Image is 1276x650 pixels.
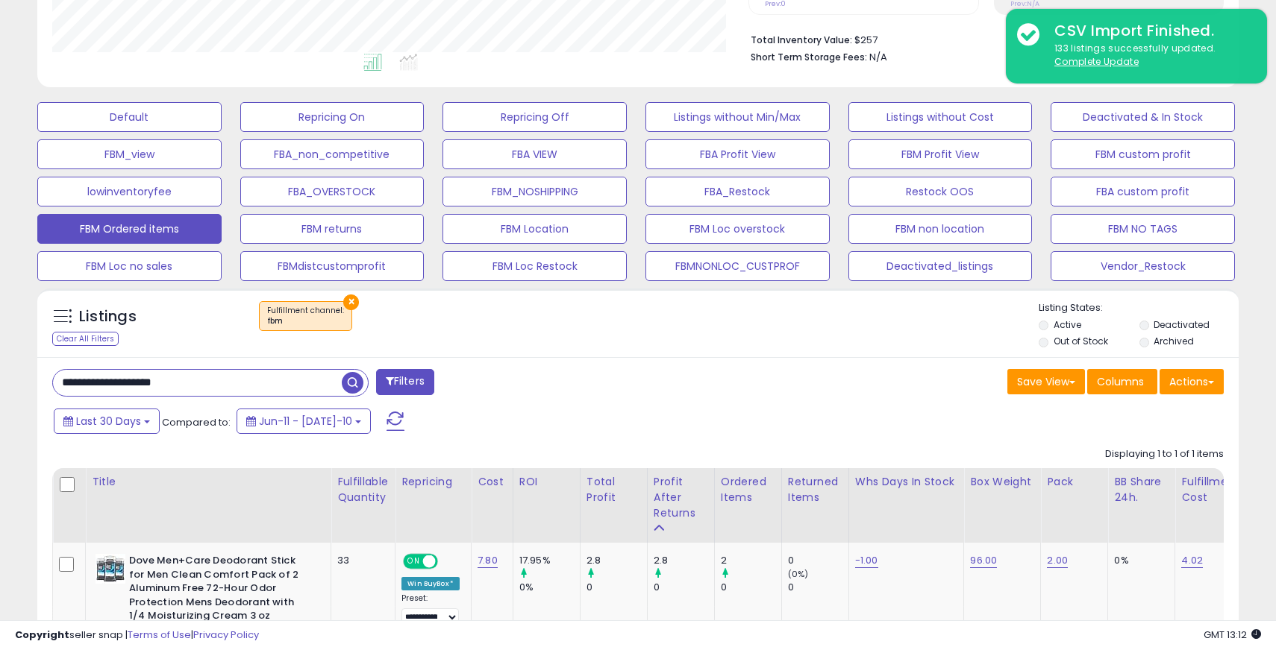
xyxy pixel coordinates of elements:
[193,628,259,642] a: Privacy Policy
[645,139,830,169] button: FBA Profit View
[587,474,641,505] div: Total Profit
[788,568,809,580] small: (0%)
[1041,468,1108,543] th: CSV column name: cust_attr_2_pack
[1039,301,1238,315] p: Listing States:
[259,414,352,429] span: Jun-11 - [DATE]-10
[37,177,222,206] button: lowinventoryfee
[128,628,191,642] a: Terms of Use
[237,408,371,434] button: Jun-11 - [DATE]-10
[654,474,708,521] div: Profit After Returns
[848,102,1033,132] button: Listings without Cost
[240,102,425,132] button: Repricing On
[721,554,781,567] div: 2
[240,139,425,169] button: FBA_non_competitive
[1054,55,1139,68] u: Complete Update
[37,139,222,169] button: FBM_view
[1181,474,1239,505] div: Fulfillment Cost
[587,581,647,594] div: 0
[401,577,460,590] div: Win BuyBox *
[1204,628,1261,642] span: 2025-08-10 13:12 GMT
[442,214,627,244] button: FBM Location
[964,468,1041,543] th: CSV column name: cust_attr_5_box weight
[645,251,830,281] button: FBMNONLOC_CUSTPROF
[401,593,460,627] div: Preset:
[848,251,1033,281] button: Deactivated_listings
[37,102,222,132] button: Default
[848,177,1033,206] button: Restock OOS
[1097,374,1144,389] span: Columns
[436,555,460,568] span: OFF
[654,581,714,594] div: 0
[96,554,125,584] img: 61Ik0rcKkOL._SL40_.jpg
[442,139,627,169] button: FBA VIEW
[751,51,867,63] b: Short Term Storage Fees:
[1054,335,1108,347] label: Out of Stock
[162,415,231,429] span: Compared to:
[478,474,507,490] div: Cost
[1051,102,1235,132] button: Deactivated & In Stock
[129,554,310,627] b: Dove Men+Care Deodorant Stick for Men Clean Comfort Pack of 2 Aluminum Free 72-Hour Odor Protecti...
[401,474,465,490] div: Repricing
[848,468,964,543] th: CSV column name: cust_attr_1_whs days in stock
[1087,369,1157,394] button: Columns
[751,34,852,46] b: Total Inventory Value:
[240,177,425,206] button: FBA_OVERSTOCK
[1043,42,1256,69] div: 133 listings successfully updated.
[1160,369,1224,394] button: Actions
[519,554,580,567] div: 17.95%
[52,332,119,346] div: Clear All Filters
[587,554,647,567] div: 2.8
[788,554,848,567] div: 0
[1154,335,1194,347] label: Archived
[751,30,1213,48] li: $257
[1154,318,1210,331] label: Deactivated
[869,50,887,64] span: N/A
[267,305,344,327] span: Fulfillment channel :
[240,214,425,244] button: FBM returns
[1047,474,1101,490] div: Pack
[970,553,997,568] a: 96.00
[343,294,359,310] button: ×
[788,581,848,594] div: 0
[1051,177,1235,206] button: FBA custom profit
[1047,553,1068,568] a: 2.00
[645,102,830,132] button: Listings without Min/Max
[267,316,344,326] div: fbm
[788,474,842,505] div: Returned Items
[970,474,1034,490] div: Box weight
[54,408,160,434] button: Last 30 Days
[519,474,574,490] div: ROI
[404,555,423,568] span: ON
[654,554,714,567] div: 2.8
[848,214,1033,244] button: FBM non location
[337,554,384,567] div: 33
[855,553,878,568] a: -1.00
[37,214,222,244] button: FBM Ordered items
[92,474,325,490] div: Title
[1114,474,1169,505] div: BB Share 24h.
[1051,214,1235,244] button: FBM NO TAGS
[442,102,627,132] button: Repricing Off
[848,139,1033,169] button: FBM Profit View
[721,581,781,594] div: 0
[15,628,69,642] strong: Copyright
[1105,447,1224,461] div: Displaying 1 to 1 of 1 items
[1181,553,1203,568] a: 4.02
[37,251,222,281] button: FBM Loc no sales
[337,474,389,505] div: Fulfillable Quantity
[15,628,259,643] div: seller snap | |
[855,474,958,490] div: Whs days in stock
[645,177,830,206] button: FBA_Restock
[442,251,627,281] button: FBM Loc Restock
[442,177,627,206] button: FBM_NOSHIPPING
[1051,139,1235,169] button: FBM custom profit
[240,251,425,281] button: FBMdistcustomprofit
[478,553,498,568] a: 7.80
[645,214,830,244] button: FBM Loc overstock
[76,414,141,429] span: Last 30 Days
[1051,251,1235,281] button: Vendor_Restock
[519,581,580,594] div: 0%
[721,474,775,505] div: Ordered Items
[1114,554,1163,567] div: 0%
[376,369,434,395] button: Filters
